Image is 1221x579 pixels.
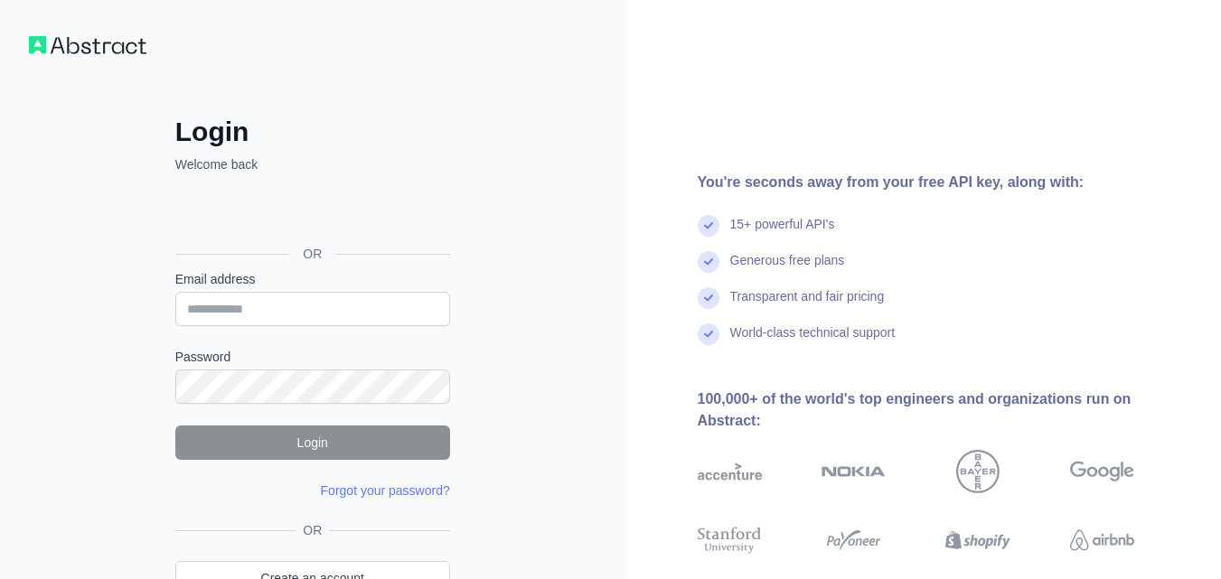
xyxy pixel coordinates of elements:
[698,450,762,493] img: accenture
[698,524,762,556] img: stanford university
[296,521,329,539] span: OR
[175,270,450,288] label: Email address
[29,36,146,54] img: Workflow
[822,524,886,556] img: payoneer
[698,287,719,309] img: check mark
[175,116,450,148] h2: Login
[166,193,456,233] iframe: Sign in with Google Button
[698,172,1193,193] div: You're seconds away from your free API key, along with:
[1070,524,1134,556] img: airbnb
[822,450,886,493] img: nokia
[730,215,835,251] div: 15+ powerful API's
[730,251,845,287] div: Generous free plans
[698,251,719,273] img: check mark
[698,323,719,345] img: check mark
[945,524,1010,556] img: shopify
[698,388,1193,432] div: 100,000+ of the world's top engineers and organizations run on Abstract:
[175,155,450,173] p: Welcome back
[175,348,450,366] label: Password
[698,215,719,237] img: check mark
[321,483,450,498] a: Forgot your password?
[1070,450,1134,493] img: google
[175,425,450,460] button: Login
[730,287,885,323] div: Transparent and fair pricing
[730,323,896,360] div: World-class technical support
[288,245,336,263] span: OR
[956,450,1000,493] img: bayer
